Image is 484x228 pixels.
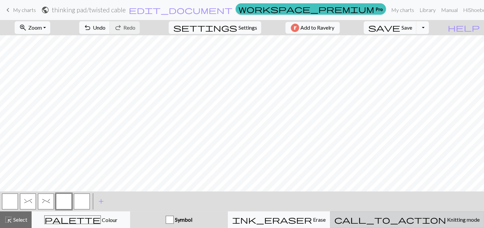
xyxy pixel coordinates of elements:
[129,5,233,15] span: edit_document
[173,24,237,32] i: Settings
[174,216,192,223] span: Symbol
[38,193,54,209] button: %
[42,198,50,204] span: 2 stitch left twist cable
[448,23,480,32] span: help
[24,198,32,204] span: 2 stitch right twist cable
[79,21,110,34] button: Undo
[19,23,27,32] span: zoom_in
[401,24,412,31] span: Save
[20,193,36,209] button: ^
[239,4,374,14] span: workspace_premium
[438,3,460,17] a: Manual
[228,211,330,228] button: Erase
[45,215,100,224] span: palette
[238,24,257,32] span: Settings
[291,24,299,32] img: Ravelry
[93,24,105,31] span: Undo
[300,24,334,32] span: Add to Ravelry
[4,5,12,15] span: keyboard_arrow_left
[446,216,480,223] span: Knitting mode
[232,215,312,224] span: ink_eraser
[83,23,91,32] span: undo
[28,24,42,31] span: Zoom
[130,211,228,228] button: Symbol
[312,216,326,223] span: Erase
[389,3,417,17] a: My charts
[12,216,27,223] span: Select
[13,7,36,13] span: My charts
[169,21,261,34] button: SettingsSettings
[285,22,340,34] button: Add to Ravelry
[32,211,130,228] button: Colour
[4,215,12,224] span: highlight_alt
[330,211,484,228] button: Knitting mode
[417,3,438,17] a: Library
[173,23,237,32] span: settings
[101,217,117,223] span: Colour
[52,6,126,14] h2: thinking pad / twisted cable
[4,4,36,16] a: My charts
[364,21,416,34] button: Save
[41,5,49,15] span: public
[334,215,446,224] span: call_to_action
[97,197,105,206] span: add
[15,21,50,34] button: Zoom
[236,3,386,15] a: Pro
[368,23,400,32] span: save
